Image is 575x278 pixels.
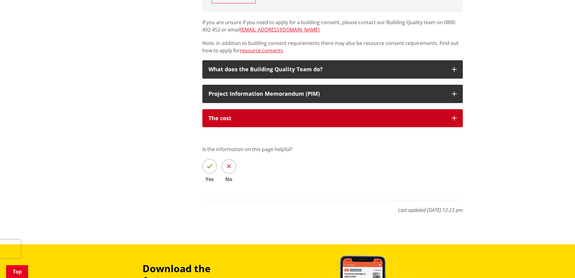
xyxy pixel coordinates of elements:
[208,115,446,121] div: The cost
[208,91,446,97] div: Project Information Memorandum (PIM)
[547,252,569,274] iframe: Messenger Launcher
[202,85,463,103] button: Project Information Memorandum (PIM)
[6,265,28,278] a: Top
[202,19,463,33] p: If you are unsure if you need to apply for a building consent, please contact our Building Qualit...
[202,109,463,128] button: The cost
[240,26,319,33] a: [EMAIL_ADDRESS][DOMAIN_NAME]
[202,200,463,214] p: Last updated [DATE] 12:23 pm
[202,39,463,54] p: Note, in addition to building consent requirements there may also be resource consent requirement...
[222,177,236,182] span: No
[240,47,283,54] a: resource consents
[202,60,463,79] button: What does the Building Quality Team do?
[208,66,446,72] div: What does the Building Quality Team do?
[202,146,463,153] p: Is the information on this page helpful?
[202,177,217,182] span: Yes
